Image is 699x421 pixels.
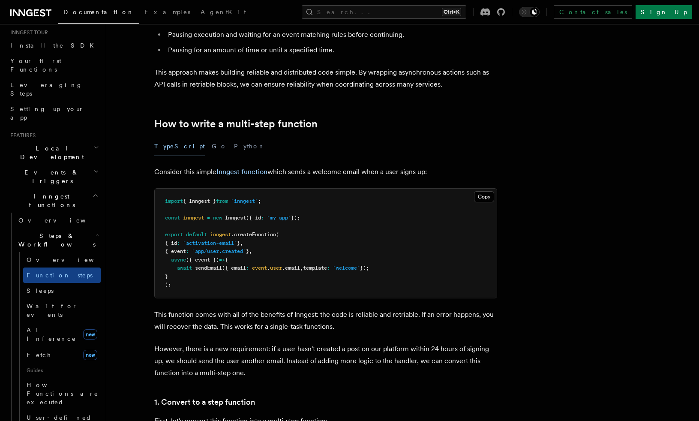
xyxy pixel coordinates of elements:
span: new [83,350,97,360]
span: sendEmail [195,265,222,271]
span: Steps & Workflows [15,232,96,249]
a: Wait for events [23,298,101,322]
button: Inngest Functions [7,189,101,213]
span: Documentation [63,9,134,15]
span: : [177,240,180,246]
span: template [303,265,327,271]
span: AgentKit [201,9,246,15]
kbd: Ctrl+K [442,8,461,16]
span: Events & Triggers [7,168,93,185]
span: await [177,265,192,271]
span: Features [7,132,36,139]
span: Function steps [27,272,93,279]
a: Inngest function [216,168,267,176]
span: const [165,215,180,221]
span: Sleeps [27,287,54,294]
span: : [327,265,330,271]
span: , [300,265,303,271]
span: { event [165,248,186,254]
button: Toggle dark mode [519,7,540,17]
button: Python [234,137,265,156]
span: Overview [27,256,115,263]
button: Search...Ctrl+K [302,5,466,19]
li: Pausing for an amount of time or until a specified time. [165,44,497,56]
span: ({ id [246,215,261,221]
span: AI Inference [27,327,76,342]
span: Wait for events [27,303,78,318]
a: Overview [15,213,101,228]
span: "my-app" [267,215,291,221]
span: ); [165,282,171,288]
a: Function steps [23,268,101,283]
span: : [186,248,189,254]
span: Inngest [225,215,246,221]
span: Your first Functions [10,57,61,73]
span: { id [165,240,177,246]
a: Sleeps [23,283,101,298]
span: ( [276,232,279,238]
span: user [270,265,282,271]
span: Fetch [27,352,51,358]
span: .email [282,265,300,271]
a: How to write a multi-step function [154,118,318,130]
p: However, there is a new requirement: if a user hasn't created a post on our platform within 24 ho... [154,343,497,379]
span: ; [258,198,261,204]
a: AgentKit [195,3,251,23]
span: }); [291,215,300,221]
button: Steps & Workflows [15,228,101,252]
span: : [261,215,264,221]
span: } [246,248,249,254]
span: .createFunction [231,232,276,238]
span: async [171,257,186,263]
button: Events & Triggers [7,165,101,189]
p: This approach makes building reliable and distributed code simple. By wrapping asynchronous actio... [154,66,497,90]
a: AI Inferencenew [23,322,101,346]
button: Copy [474,191,494,202]
span: Overview [18,217,107,224]
span: Guides [23,364,101,377]
span: from [216,198,228,204]
a: Install the SDK [7,38,101,53]
a: Contact sales [554,5,632,19]
a: 1. Convert to a step function [154,396,255,408]
p: Consider this simple which sends a welcome email when a user signs up: [154,166,497,178]
span: Setting up your app [10,105,84,121]
span: "welcome" [333,265,360,271]
span: } [165,274,168,280]
a: Your first Functions [7,53,101,77]
span: export [165,232,183,238]
span: Inngest tour [7,29,48,36]
span: ({ event }) [186,257,219,263]
span: Examples [144,9,190,15]
span: event [252,265,267,271]
a: Leveraging Steps [7,77,101,101]
span: Local Development [7,144,93,161]
button: Go [212,137,227,156]
span: { [225,257,228,263]
span: = [207,215,210,221]
a: How Functions are executed [23,377,101,410]
span: , [240,240,243,246]
span: How Functions are executed [27,382,99,406]
span: Install the SDK [10,42,99,49]
span: , [249,248,252,254]
button: TypeScript [154,137,205,156]
span: } [237,240,240,246]
span: Leveraging Steps [10,81,83,97]
a: Fetchnew [23,346,101,364]
span: inngest [210,232,231,238]
a: Overview [23,252,101,268]
p: This function comes with all of the benefits of Inngest: the code is reliable and retriable. If a... [154,309,497,333]
span: "app/user.created" [192,248,246,254]
a: Sign Up [636,5,692,19]
span: . [267,265,270,271]
span: => [219,257,225,263]
span: }); [360,265,369,271]
a: Examples [139,3,195,23]
span: new [83,329,97,340]
span: "inngest" [231,198,258,204]
span: : [246,265,249,271]
span: inngest [183,215,204,221]
li: Pausing execution and waiting for an event matching rules before continuing. [165,29,497,41]
span: ({ email [222,265,246,271]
